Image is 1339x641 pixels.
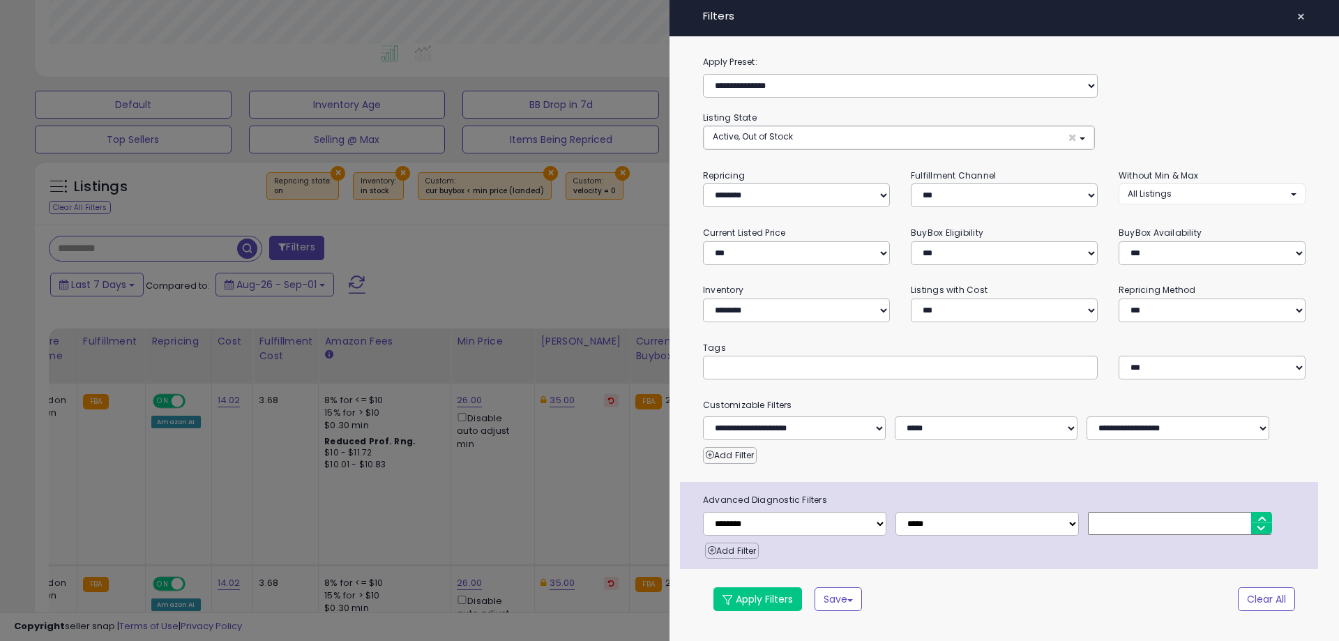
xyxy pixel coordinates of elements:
[703,284,743,296] small: Inventory
[911,284,988,296] small: Listings with Cost
[815,587,862,611] button: Save
[1119,227,1202,239] small: BuyBox Availability
[713,130,793,142] span: Active, Out of Stock
[911,169,996,181] small: Fulfillment Channel
[703,10,1306,22] h4: Filters
[703,169,745,181] small: Repricing
[1296,7,1306,27] span: ×
[1291,7,1311,27] button: ×
[704,126,1094,149] button: Active, Out of Stock ×
[1119,284,1196,296] small: Repricing Method
[1128,188,1172,199] span: All Listings
[703,447,757,464] button: Add Filter
[693,398,1316,413] small: Customizable Filters
[713,587,802,611] button: Apply Filters
[1068,130,1077,145] span: ×
[911,227,983,239] small: BuyBox Eligibility
[693,54,1316,70] label: Apply Preset:
[1238,587,1295,611] button: Clear All
[1119,169,1199,181] small: Without Min & Max
[703,227,785,239] small: Current Listed Price
[705,543,759,559] button: Add Filter
[693,492,1318,508] span: Advanced Diagnostic Filters
[1119,183,1306,204] button: All Listings
[703,112,757,123] small: Listing State
[693,340,1316,356] small: Tags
